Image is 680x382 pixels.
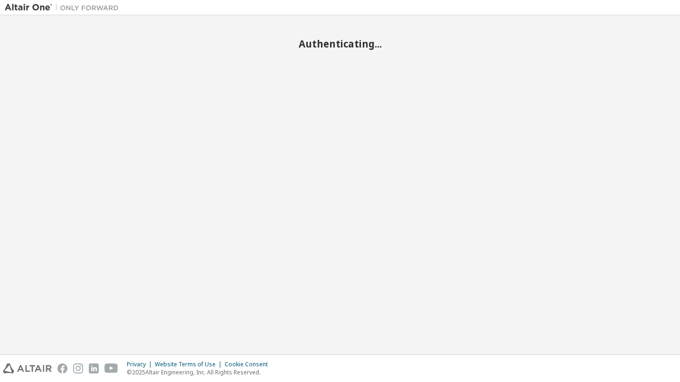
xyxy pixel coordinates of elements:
[57,363,67,373] img: facebook.svg
[155,361,225,368] div: Website Terms of Use
[3,363,52,373] img: altair_logo.svg
[127,368,274,376] p: © 2025 Altair Engineering, Inc. All Rights Reserved.
[5,3,123,12] img: Altair One
[5,38,675,50] h2: Authenticating...
[104,363,118,373] img: youtube.svg
[225,361,274,368] div: Cookie Consent
[127,361,155,368] div: Privacy
[89,363,99,373] img: linkedin.svg
[73,363,83,373] img: instagram.svg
